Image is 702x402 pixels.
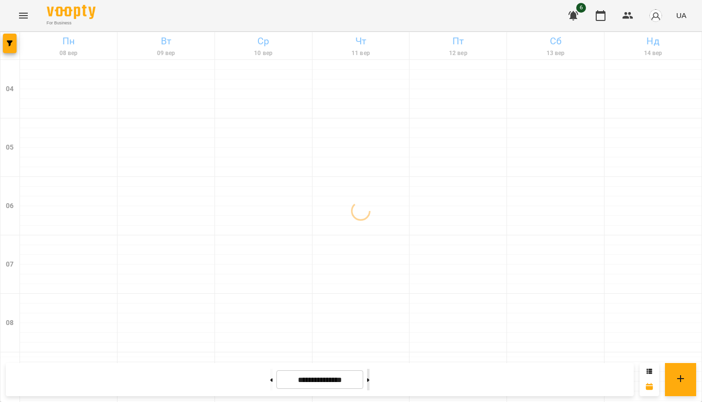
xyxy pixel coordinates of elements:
button: UA [672,6,690,24]
h6: 08 вер [21,49,116,58]
h6: 06 [6,201,14,211]
img: Voopty Logo [47,5,96,19]
h6: 09 вер [119,49,213,58]
h6: Ср [216,34,311,49]
h6: 14 вер [606,49,700,58]
span: 6 [576,3,586,13]
h6: 10 вер [216,49,311,58]
span: For Business [47,20,96,26]
h6: 13 вер [508,49,603,58]
h6: Пт [411,34,505,49]
h6: 11 вер [314,49,408,58]
h6: Чт [314,34,408,49]
h6: 05 [6,142,14,153]
h6: 08 [6,318,14,328]
h6: Нд [606,34,700,49]
button: Menu [12,4,35,27]
span: UA [676,10,686,20]
h6: Сб [508,34,603,49]
img: avatar_s.png [649,9,663,22]
h6: 04 [6,84,14,95]
h6: 07 [6,259,14,270]
h6: Вт [119,34,213,49]
h6: Пн [21,34,116,49]
h6: 12 вер [411,49,505,58]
